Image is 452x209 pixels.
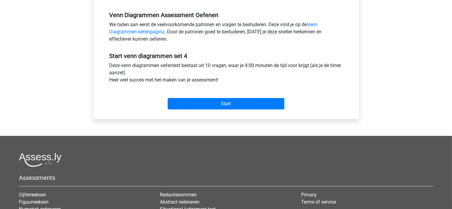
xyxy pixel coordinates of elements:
img: Assessly logo [19,153,61,167]
a: Terms of service [301,199,336,205]
a: Abstract redeneren [160,199,199,205]
h5: Venn Diagrammen Assessment Oefenen [109,11,343,19]
div: Deze venn diagrammen oefentest bestaat uit 10 vragen, waar je 4:00 minuten de tijd voor krijgt (a... [105,62,347,86]
a: Privacy [301,192,317,198]
a: Figuurreeksen [19,199,49,205]
h5: Assessments [19,174,433,181]
a: Cijferreeksen [19,192,46,198]
input: Start [168,98,284,109]
a: Redactiesommen [160,192,197,198]
h5: Start venn diagrammen set 4 [109,52,343,60]
div: We raden aan eerst de veelvoorkomende patronen en vragen te bestuderen. Deze vind je op de . Door... [105,21,347,45]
